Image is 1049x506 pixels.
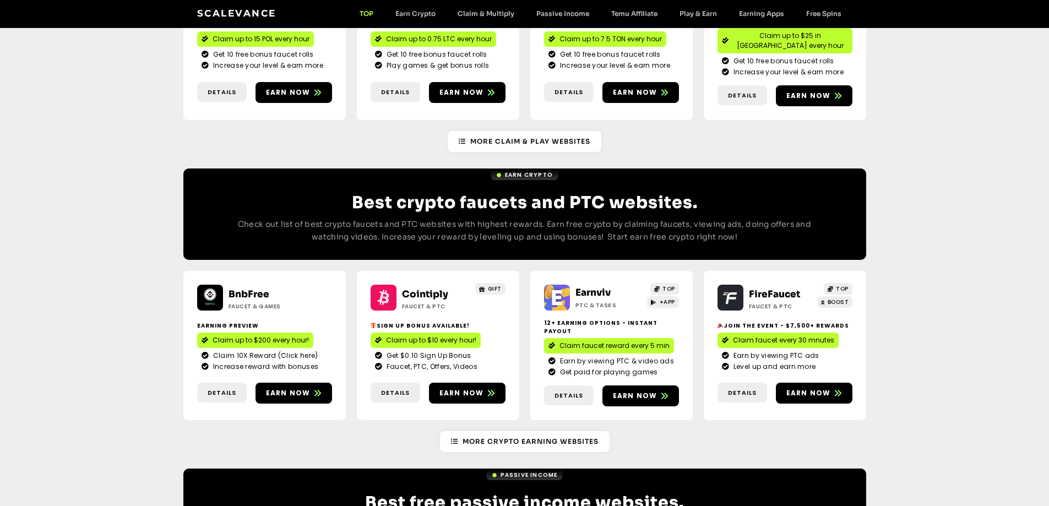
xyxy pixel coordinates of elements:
span: Details [728,91,757,100]
a: Temu Affiliate [600,9,668,18]
h2: Faucet & PTC [402,302,471,311]
span: Claim up to $200 every hour! [213,335,309,345]
span: Passive Income [501,471,558,479]
span: Claim up to 7.5 TON every hour [559,34,662,44]
a: Earn now [776,383,852,404]
h2: PTC & Tasks [575,301,644,309]
p: Check out list of best crypto faucets and PTC websites with highest rewards. Earn free crypto by ... [227,218,822,244]
a: TOP [650,283,679,295]
a: +APP [647,296,679,308]
a: Claim up to 15 POL every hour [197,31,314,47]
a: Earn now [429,82,506,103]
span: Earn now [439,388,484,398]
h2: Sign up bonus available! [371,322,506,330]
span: Increase your level & earn more [557,61,670,70]
span: Details [208,88,236,97]
span: Increase your level & earn more [731,67,844,77]
span: Get 10 free bonus faucet rolls [557,50,661,59]
a: Claim up to $25 in [GEOGRAPHIC_DATA] every hour [718,28,852,53]
a: Details [197,82,247,102]
span: Claim 10X Reward (Click here) [210,351,318,361]
span: Get 10 free bonus faucet rolls [384,50,487,59]
a: More Crypto earning Websites [440,431,610,452]
a: Play & Earn [668,9,728,18]
a: BOOST [817,296,852,308]
a: FireFaucet [749,289,800,300]
span: Earn now [613,391,657,401]
a: Claim up to 0.75 LTC every hour [371,31,496,47]
a: Scalevance [197,8,276,19]
span: Details [728,388,757,398]
span: +APP [660,298,675,306]
span: Details [381,88,410,97]
span: Increase reward with bonuses [210,362,318,372]
span: Details [381,388,410,398]
span: Claim up to 0.75 LTC every hour [386,34,492,44]
span: TOP [836,285,849,293]
h2: Faucet & PTC [749,302,818,311]
span: Level up and earn more [731,362,816,372]
h2: Earning Preview [197,322,332,330]
span: Earn now [613,88,657,97]
a: Claim faucet every 30 mnutes [718,333,839,348]
span: Play games & get bonus rolls [384,61,489,70]
a: Claim faucet reward every 5 min [544,338,674,353]
a: Claim up to 7.5 TON every hour [544,31,666,47]
span: Earn Crypto [505,171,553,179]
h2: Join the event - $7,500+ Rewards [718,322,852,330]
span: Get 10 free bonus faucet rolls [210,50,314,59]
span: Earn now [266,88,311,97]
span: Details [555,88,583,97]
span: Earn by viewing PTC & video ads [557,356,674,366]
span: Earn now [786,388,831,398]
a: Claim 10X Reward (Click here) [202,351,328,361]
span: BOOST [828,298,849,306]
a: Details [544,385,594,406]
a: Earn now [429,383,506,404]
span: GIFT [488,285,502,293]
a: Earn now [776,85,852,106]
span: Claim up to $10 every hour! [386,335,476,345]
a: BnbFree [229,289,269,300]
span: Earn by viewing PTC ads [731,351,819,361]
a: Claim & Multiply [447,9,525,18]
a: Details [371,383,420,403]
span: Claim up to $25 in [GEOGRAPHIC_DATA] every hour [733,31,848,51]
a: More Claim & Play Websites [448,131,601,152]
a: Details [544,82,594,102]
a: Details [718,383,767,403]
span: Get $0.10 Sign Up Bonus [384,351,471,361]
a: Claim up to $10 every hour! [371,333,481,348]
h2: 12+ Earning options - instant payout [544,319,679,335]
span: Get 10 free bonus faucet rolls [731,56,834,66]
a: Earn Crypto [384,9,447,18]
a: Earn Crypto [491,170,558,180]
span: Get paid for playing games [557,367,658,377]
span: Earn now [439,88,484,97]
h2: Best crypto faucets and PTC websites. [227,193,822,213]
a: Cointiply [402,289,448,300]
span: Details [555,391,583,400]
a: Free Spins [795,9,852,18]
span: Claim faucet reward every 5 min [559,341,670,351]
h2: Faucet & Games [229,302,297,311]
span: Earn now [266,388,311,398]
a: Earnviv [575,287,611,298]
span: TOP [662,285,675,293]
span: Increase your level & earn more [210,61,323,70]
a: Details [718,85,767,106]
a: Earning Apps [728,9,795,18]
a: Earn now [602,385,679,406]
img: 🎁 [371,323,376,328]
span: Details [208,388,236,398]
a: GIFT [475,283,506,295]
span: Earn now [786,91,831,101]
span: More Crypto earning Websites [463,437,599,447]
span: Faucet, PTC, Offers, Videos [384,362,477,372]
span: Claim faucet every 30 mnutes [733,335,834,345]
span: More Claim & Play Websites [470,137,590,146]
a: Claim up to $200 every hour! [197,333,313,348]
nav: Menu [349,9,852,18]
a: Earn now [602,82,679,103]
span: Claim up to 15 POL every hour [213,34,309,44]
